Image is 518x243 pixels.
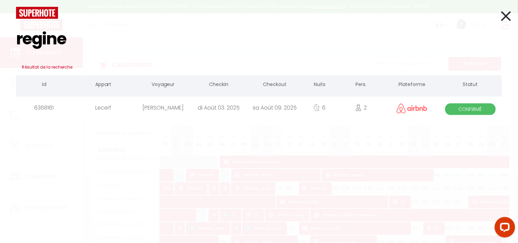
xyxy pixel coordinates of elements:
div: 6 [303,97,337,119]
div: di Août 03. 2025 [191,97,247,119]
div: Lecerf [72,97,135,119]
div: 2 [337,97,385,119]
img: logo [16,7,58,19]
div: sa Août 09. 2025 [247,97,303,119]
th: Statut [439,75,502,95]
iframe: LiveChat chat widget [489,214,518,243]
th: Plateforme [386,75,439,95]
div: 6368161 [16,97,72,119]
div: [PERSON_NAME] [135,97,191,119]
span: Confirmé [445,103,496,115]
th: Pers. [337,75,385,95]
h3: Résultat de la recherche [16,59,502,75]
th: Voyageur [135,75,191,95]
th: Id [16,75,72,95]
th: Checkin [191,75,247,95]
img: airbnb2.png [397,103,428,113]
th: Nuits [303,75,337,95]
th: Checkout [247,75,303,95]
input: Tapez pour rechercher... [16,19,502,59]
th: Appart [72,75,135,95]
